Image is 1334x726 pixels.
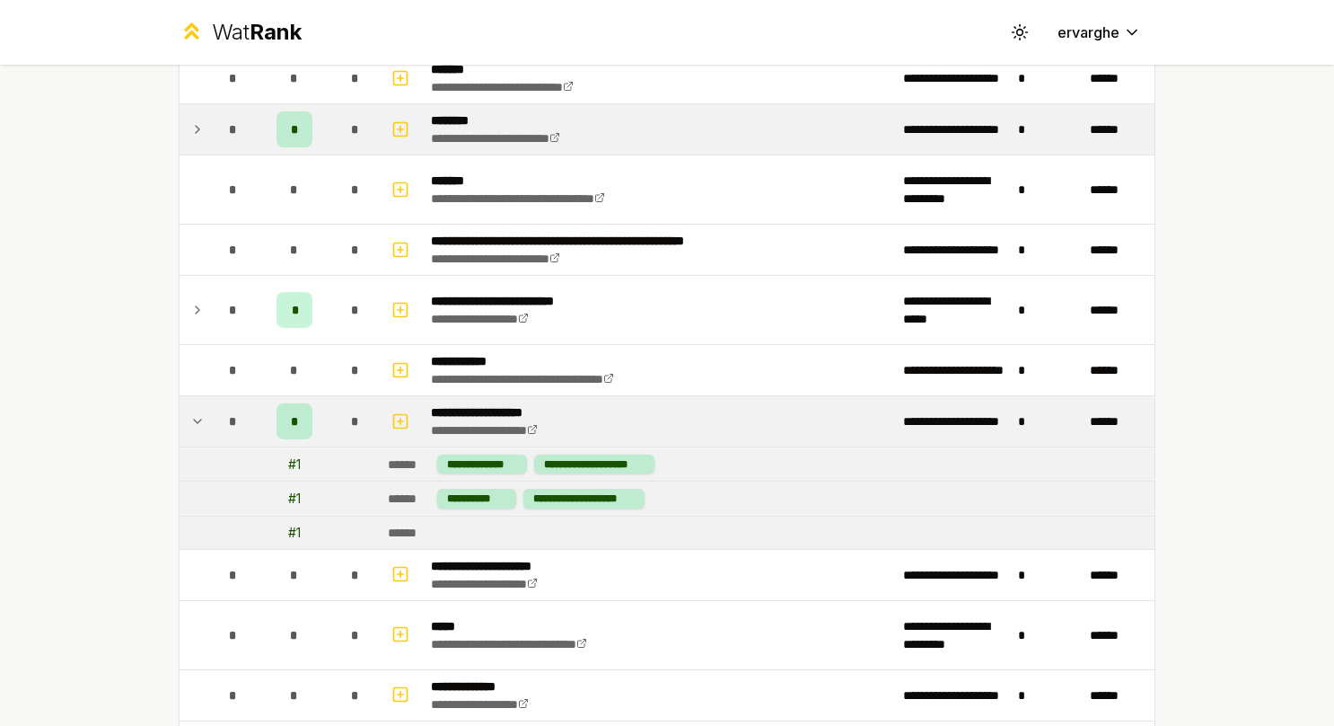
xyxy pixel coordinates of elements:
[288,524,301,542] div: # 1
[212,18,302,47] div: Wat
[288,456,301,474] div: # 1
[288,490,301,508] div: # 1
[1043,16,1155,49] button: ervarghe
[250,19,302,45] span: Rank
[179,18,302,47] a: WatRank
[1058,22,1119,43] span: ervarghe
